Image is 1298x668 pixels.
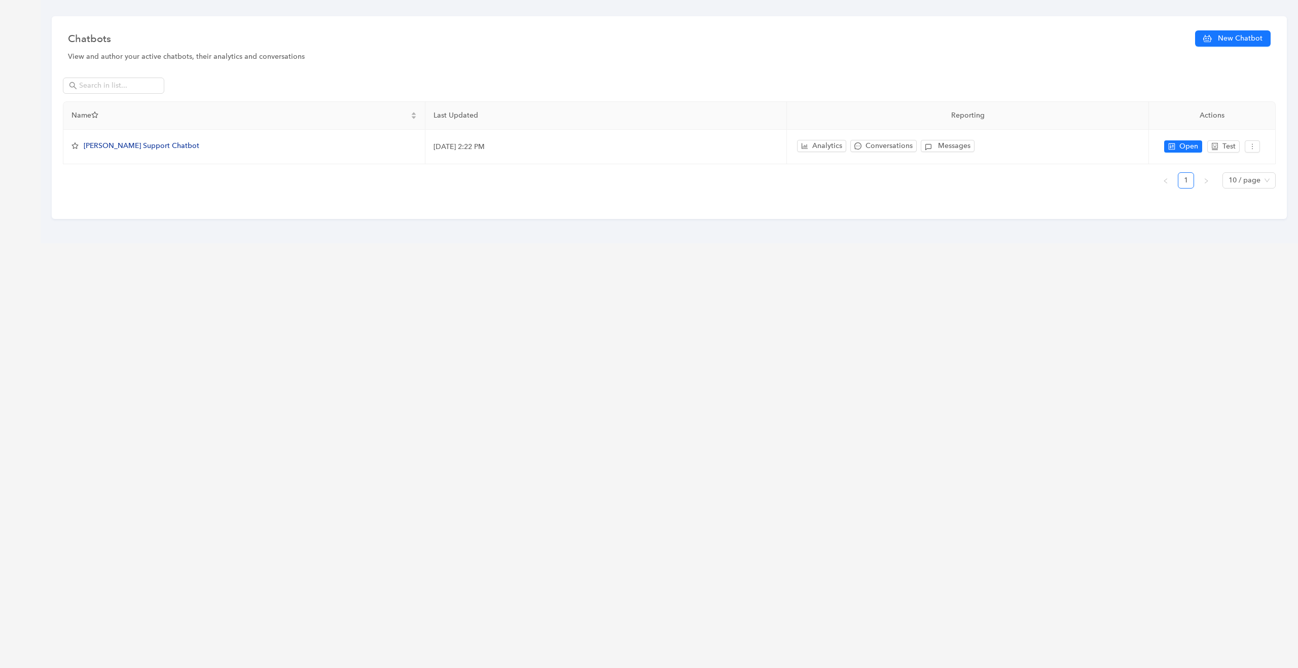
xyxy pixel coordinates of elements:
[1195,30,1271,47] button: New Chatbot
[1179,141,1198,152] span: Open
[68,30,111,47] span: Chatbots
[1203,178,1209,184] span: right
[1178,173,1194,188] a: 1
[1149,102,1276,130] th: Actions
[1158,172,1174,189] li: Previous Page
[1158,172,1174,189] button: left
[854,142,861,150] span: message
[1222,141,1236,152] span: Test
[1164,140,1202,153] button: controlOpen
[812,140,842,152] span: Analytics
[1222,172,1276,189] div: Page Size
[1218,33,1263,44] span: New Chatbot
[1178,172,1194,189] li: 1
[797,140,846,152] button: bar-chartAnalytics
[1245,140,1260,153] button: more
[1168,143,1175,150] span: control
[1163,178,1169,184] span: left
[71,142,79,150] span: star
[850,140,917,152] button: messageConversations
[91,112,98,119] span: star
[1198,172,1214,189] li: Next Page
[938,140,970,152] span: Messages
[84,141,199,150] span: [PERSON_NAME] Support Chatbot
[79,80,150,91] input: Search in list...
[1249,143,1256,150] span: more
[68,51,1271,62] div: View and author your active chatbots, their analytics and conversations
[787,102,1149,130] th: Reporting
[1211,143,1218,150] span: robot
[1207,140,1240,153] button: robotTest
[425,130,787,164] td: [DATE] 2:22 PM
[1198,172,1214,189] button: right
[921,140,975,152] button: Messages
[866,140,913,152] span: Conversations
[425,102,787,130] th: Last Updated
[69,82,77,90] span: search
[1229,173,1270,188] span: 10 / page
[71,110,409,121] span: Name
[801,142,808,150] span: bar-chart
